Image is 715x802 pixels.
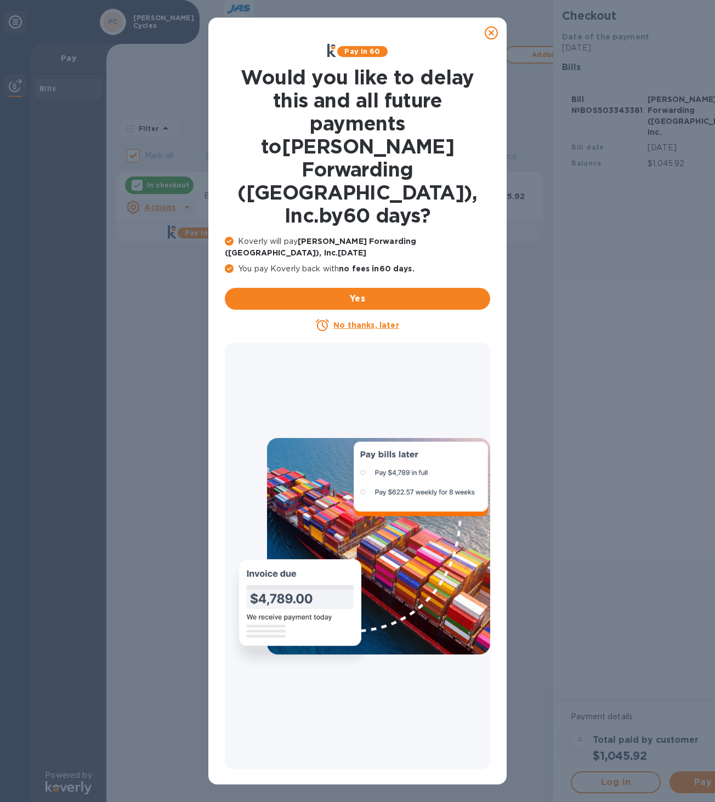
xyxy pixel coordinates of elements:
[225,263,490,275] p: You pay Koverly back with
[333,321,399,329] u: No thanks, later
[225,237,416,257] b: [PERSON_NAME] Forwarding ([GEOGRAPHIC_DATA]), Inc. [DATE]
[234,292,481,305] span: Yes
[344,47,380,55] b: Pay in 60
[225,66,490,227] h1: Would you like to delay this and all future payments to [PERSON_NAME] Forwarding ([GEOGRAPHIC_DAT...
[339,264,414,273] b: no fees in 60 days .
[225,236,490,259] p: Koverly will pay
[225,288,490,310] button: Yes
